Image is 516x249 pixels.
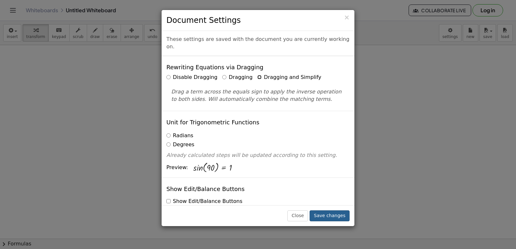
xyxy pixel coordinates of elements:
label: Disable Dragging [166,74,217,81]
input: Show Edit/Balance Buttons [166,199,171,203]
label: Dragging [222,74,253,81]
label: Degrees [166,141,194,148]
label: Show Edit/Balance Buttons [166,198,242,205]
label: Dragging and Simplify [257,74,321,81]
h3: Document Settings [166,15,350,26]
h4: Show Edit/Balance Buttons [166,186,244,192]
input: Radians [166,133,171,138]
div: These settings are saved with the document you are currently working on. [162,31,354,56]
input: Degrees [166,142,171,147]
p: Already calculated steps will be updated according to this setting. [166,152,350,159]
button: Close [344,14,350,21]
input: Dragging [222,75,226,79]
h4: Rewriting Equations via Dragging [166,64,263,71]
span: × [344,14,350,21]
button: Save changes [310,210,350,221]
input: Disable Dragging [166,75,171,79]
h4: Unit for Trigonometric Functions [166,119,259,126]
p: Drag a term across the equals sign to apply the inverse operation to both sides. Will automatical... [171,88,345,103]
input: Dragging and Simplify [257,75,262,79]
button: Close [287,210,308,221]
label: Radians [166,132,193,139]
span: Preview: [166,164,188,171]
